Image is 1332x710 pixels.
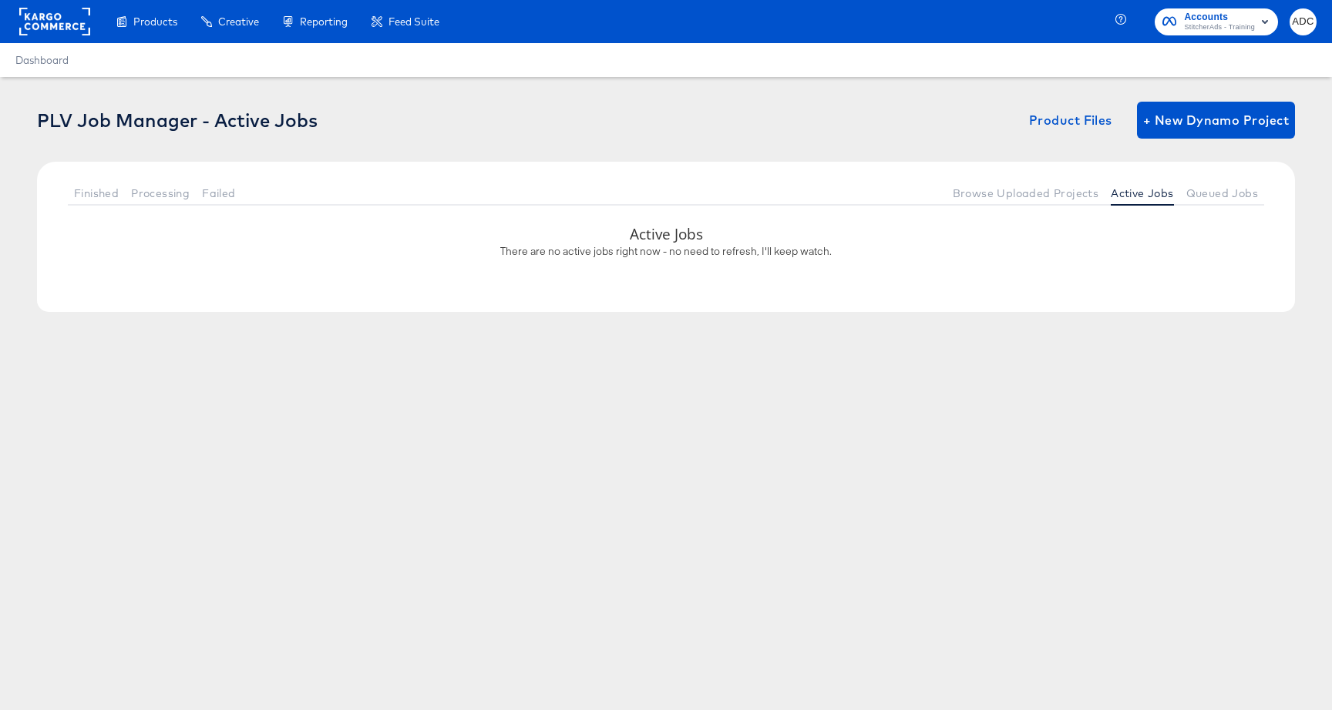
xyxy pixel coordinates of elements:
[1184,22,1255,34] span: StitcherAds - Training
[953,187,1099,199] span: Browse Uploaded Projects
[133,15,177,28] span: Products
[1155,8,1278,35] button: AccountsStitcherAds - Training
[52,244,1280,259] p: There are no active jobs right now - no need to refresh, I'll keep watch.
[131,187,190,199] span: Processing
[37,109,318,131] div: PLV Job Manager - Active Jobs
[1290,8,1317,35] button: ADC
[300,15,348,28] span: Reporting
[388,15,439,28] span: Feed Suite
[202,187,235,199] span: Failed
[74,187,119,199] span: Finished
[91,224,1241,244] h3: Active Jobs
[1184,9,1255,25] span: Accounts
[15,54,69,66] a: Dashboard
[1143,109,1289,131] span: + New Dynamo Project
[1186,187,1258,199] span: Queued Jobs
[1137,102,1295,139] button: + New Dynamo Project
[1023,102,1118,139] button: Product Files
[1029,109,1112,131] span: Product Files
[218,15,259,28] span: Creative
[1111,187,1173,199] span: Active Jobs
[1296,13,1310,31] span: ADC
